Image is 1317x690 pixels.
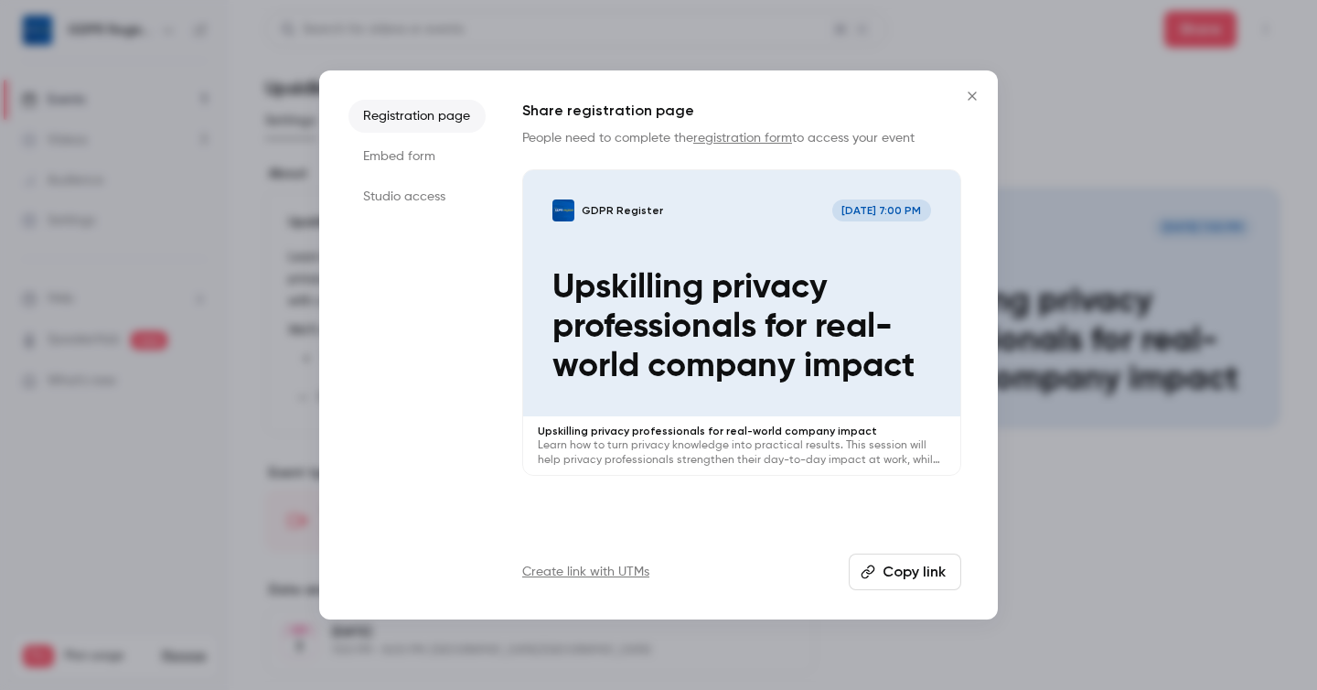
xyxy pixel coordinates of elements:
p: GDPR Register [582,203,663,218]
a: registration form [693,132,792,145]
h1: Share registration page [522,100,961,122]
a: Upskilling privacy professionals for real-world company impactGDPR Register[DATE] 7:00 PMUpskilli... [522,169,961,476]
p: Learn how to turn privacy knowledge into practical results. This session will help privacy profes... [538,438,946,468]
span: [DATE] 7:00 PM [832,199,931,221]
p: People need to complete the to access your event [522,129,961,147]
p: Upskilling privacy professionals for real-world company impact [538,424,946,438]
img: Upskilling privacy professionals for real-world company impact [552,199,574,221]
li: Studio access [348,180,486,213]
button: Close [954,78,990,114]
li: Embed form [348,140,486,173]
p: Upskilling privacy professionals for real-world company impact [552,268,931,387]
a: Create link with UTMs [522,563,649,581]
button: Copy link [849,554,961,590]
li: Registration page [348,100,486,133]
